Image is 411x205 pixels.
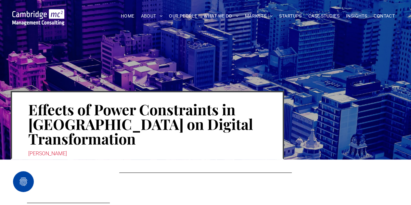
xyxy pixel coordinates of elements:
a: MARKETS [242,11,276,21]
a: HOME [118,11,138,21]
h1: Effects of Power Constraints in [GEOGRAPHIC_DATA] on Digital Transformation [28,101,266,147]
a: WHAT WE DO [200,11,242,21]
a: ABOUT [138,11,166,21]
a: OUR PEOPLE [166,11,200,21]
a: INSIGHTS [343,11,370,21]
a: CONTACT [370,11,398,21]
a: Your Business Transformed | Cambridge Management Consulting [12,10,65,17]
a: CASE STUDIES [305,11,343,21]
div: [PERSON_NAME] [28,149,266,158]
img: Go to Homepage [12,9,65,25]
a: STARTUPS [276,11,305,21]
